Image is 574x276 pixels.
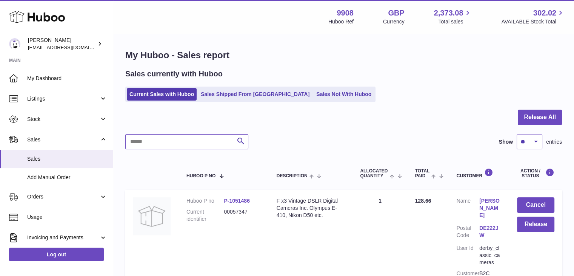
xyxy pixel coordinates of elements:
button: Release All [518,110,562,125]
button: Release [517,217,554,232]
img: no-photo.jpg [133,197,171,235]
span: My Dashboard [27,75,107,82]
dt: Name [457,197,479,221]
a: Log out [9,248,104,261]
span: Add Manual Order [27,174,107,181]
dt: Postal Code [457,225,479,241]
img: tbcollectables@hotmail.co.uk [9,38,20,50]
span: Total paid [415,169,430,178]
strong: GBP [388,8,404,18]
a: Sales Not With Huboo [314,88,374,101]
a: DE222JW [479,225,502,239]
dt: User Id [457,245,479,266]
div: Customer [457,168,502,178]
span: 2,373.08 [434,8,463,18]
div: F x3 Vintage DSLR Digital Cameras Inc. Olympus E-410, Nikon D50 etc. [277,197,345,219]
button: Cancel [517,197,554,213]
dt: Huboo P no [186,197,224,205]
span: 128.66 [415,198,431,204]
dd: derby_classic_cameras [479,245,502,266]
span: Orders [27,193,99,200]
dt: Current identifier [186,208,224,223]
a: Sales Shipped From [GEOGRAPHIC_DATA] [198,88,312,101]
span: Huboo P no [186,174,215,178]
a: Current Sales with Huboo [127,88,197,101]
dd: 00057347 [224,208,261,223]
div: Action / Status [517,168,554,178]
span: entries [546,138,562,146]
span: Sales [27,136,99,143]
h1: My Huboo - Sales report [125,49,562,61]
a: 302.02 AVAILABLE Stock Total [501,8,565,25]
span: Description [277,174,308,178]
span: Invoicing and Payments [27,234,99,241]
span: Total sales [438,18,472,25]
span: ALLOCATED Quantity [360,169,388,178]
a: 2,373.08 Total sales [434,8,472,25]
h2: Sales currently with Huboo [125,69,223,79]
a: [PERSON_NAME] [479,197,502,219]
strong: 9908 [337,8,354,18]
div: [PERSON_NAME] [28,37,96,51]
span: [EMAIL_ADDRESS][DOMAIN_NAME] [28,44,111,50]
span: AVAILABLE Stock Total [501,18,565,25]
label: Show [499,138,513,146]
span: Sales [27,155,107,163]
span: 302.02 [533,8,556,18]
a: P-1051486 [224,198,250,204]
span: Usage [27,214,107,221]
div: Huboo Ref [328,18,354,25]
span: Stock [27,116,99,123]
span: Listings [27,95,99,102]
div: Currency [383,18,405,25]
